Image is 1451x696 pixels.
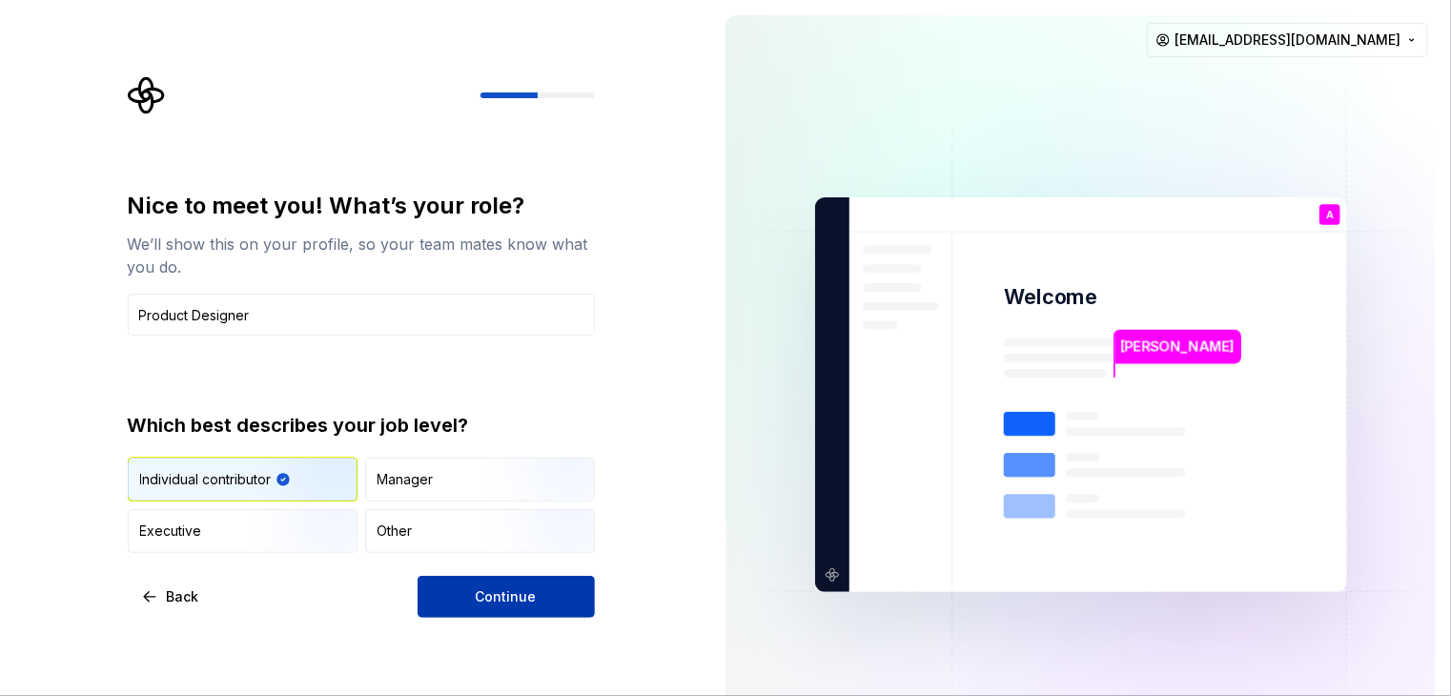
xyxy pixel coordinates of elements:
[128,76,166,114] svg: Supernova Logo
[140,470,272,489] div: Individual contributor
[1325,210,1333,220] p: A
[1004,283,1097,311] p: Welcome
[128,412,595,439] div: Which best describes your job level?
[1120,337,1235,358] p: [PERSON_NAME]
[476,587,537,606] span: Continue
[1175,31,1400,50] span: [EMAIL_ADDRESS][DOMAIN_NAME]
[128,233,595,278] div: We’ll show this on your profile, so your team mates know what you do.
[128,294,595,336] input: Job title
[128,191,595,221] div: Nice to meet you! What’s your role?
[378,470,434,489] div: Manager
[140,522,202,541] div: Executive
[378,522,413,541] div: Other
[167,587,199,606] span: Back
[1147,23,1428,57] button: [EMAIL_ADDRESS][DOMAIN_NAME]
[128,576,215,618] button: Back
[418,576,595,618] button: Continue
